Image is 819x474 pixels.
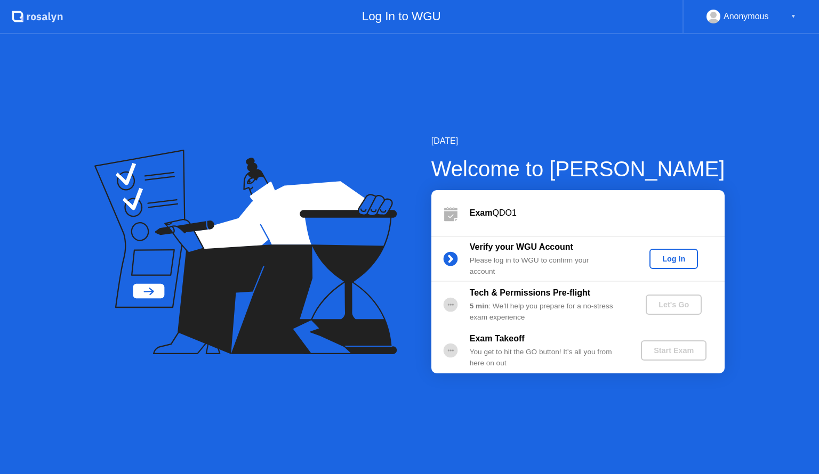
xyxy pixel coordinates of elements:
b: Tech & Permissions Pre-flight [470,288,590,297]
button: Let's Go [646,295,702,315]
div: ▼ [791,10,796,23]
div: Please log in to WGU to confirm your account [470,255,623,277]
div: Welcome to [PERSON_NAME] [431,153,725,185]
div: QDO1 [470,207,725,219]
b: Verify your WGU Account [470,242,573,251]
b: 5 min [470,302,489,310]
div: Anonymous [724,10,769,23]
b: Exam [470,208,493,217]
button: Start Exam [641,340,706,361]
b: Exam Takeoff [470,334,525,343]
div: Start Exam [645,346,702,355]
div: You get to hit the GO button! It’s all you from here on out [470,347,623,369]
div: Let's Go [650,300,697,309]
div: : We’ll help you prepare for a no-stress exam experience [470,301,623,323]
div: Log In [654,255,694,263]
button: Log In [649,249,698,269]
div: [DATE] [431,135,725,148]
